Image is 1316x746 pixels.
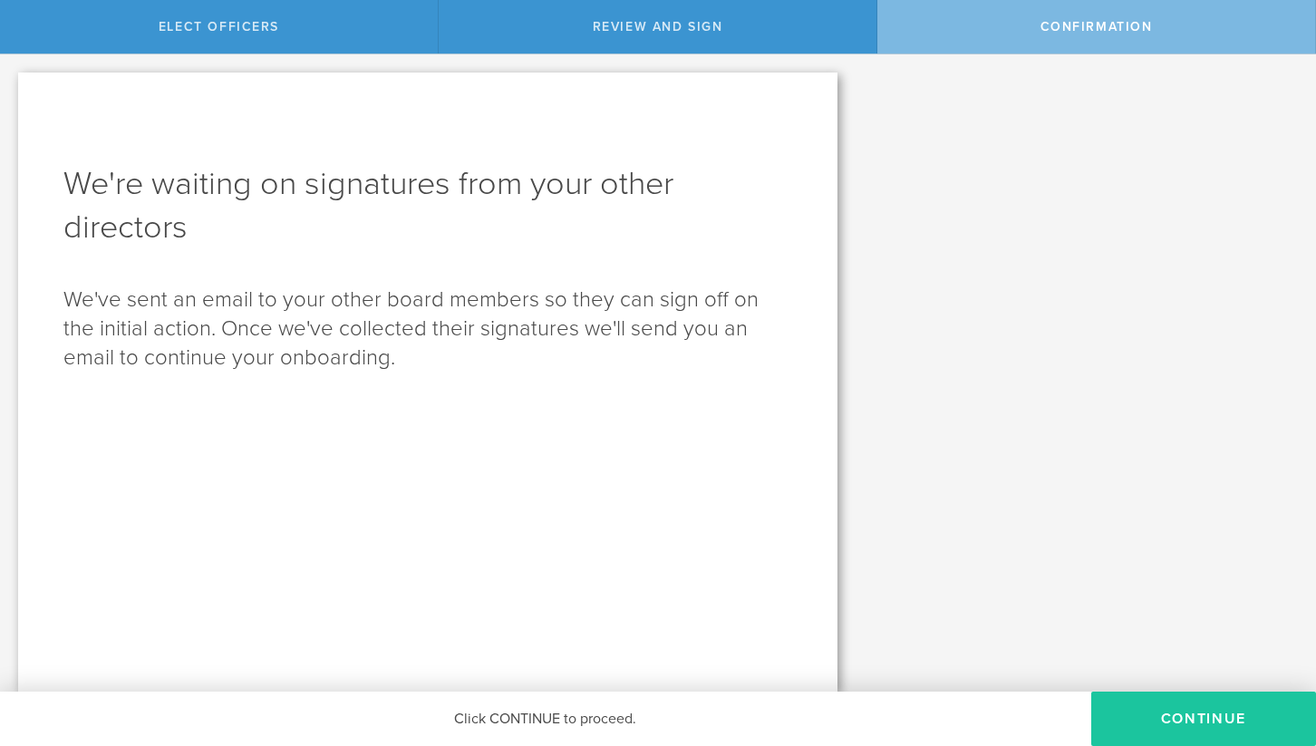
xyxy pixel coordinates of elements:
span: Review and Sign [593,19,723,34]
p: We've sent an email to your other board members so they can sign off on the initial action. Once ... [63,286,792,373]
button: Continue [1091,692,1316,746]
h1: We're waiting on signatures from your other directors [63,162,792,249]
span: Confirmation [1040,19,1153,34]
span: Elect Officers [159,19,279,34]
